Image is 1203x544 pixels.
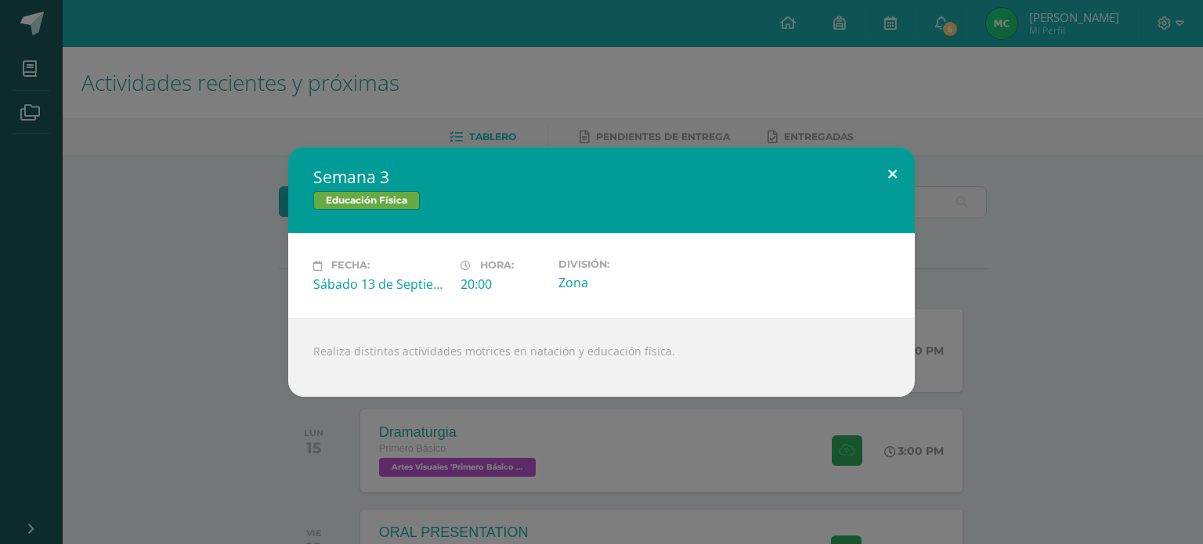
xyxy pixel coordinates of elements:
[870,147,915,200] button: Close (Esc)
[461,276,546,293] div: 20:00
[480,260,514,272] span: Hora:
[313,191,420,210] span: Educación Física
[558,258,693,270] label: División:
[313,276,448,293] div: Sábado 13 de Septiembre
[331,260,370,272] span: Fecha:
[288,318,915,397] div: Realiza distintas actividades motrices en natación y educación física.
[313,166,890,188] h2: Semana 3
[558,274,693,291] div: Zona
